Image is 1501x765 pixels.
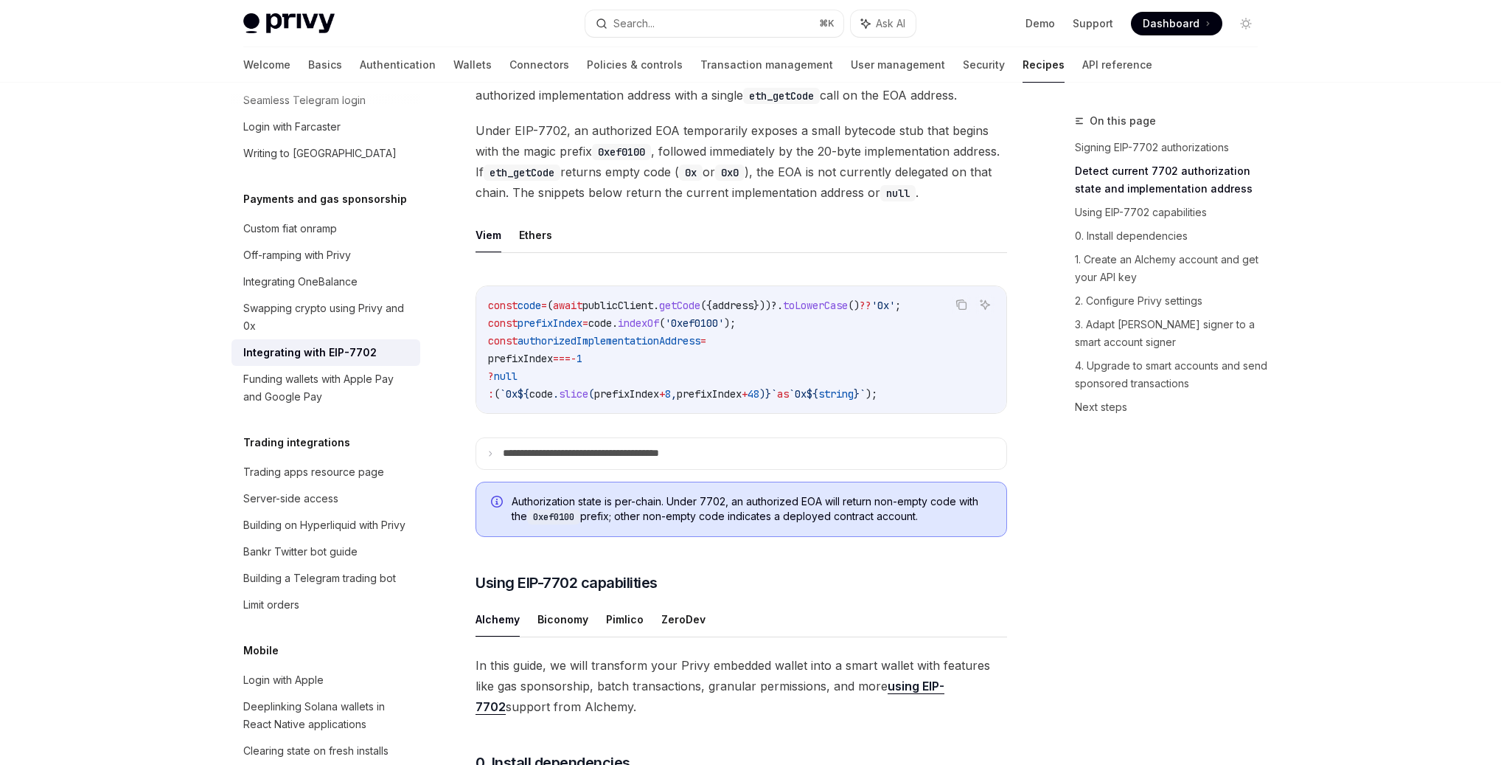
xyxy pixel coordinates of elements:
div: Writing to [GEOGRAPHIC_DATA] [243,145,397,162]
a: Signing EIP-7702 authorizations [1075,136,1270,159]
span: Ask AI [876,16,905,31]
a: Trading apps resource page [231,459,420,485]
a: 2. Configure Privy settings [1075,289,1270,313]
span: const [488,299,518,312]
span: + [742,387,748,401]
a: 4. Upgrade to smart accounts and send sponsored transactions [1075,354,1270,395]
span: `0x [789,387,807,401]
h5: Trading integrations [243,434,350,451]
span: ({ [700,299,712,312]
a: Building on Hyperliquid with Privy [231,512,420,539]
a: Limit orders [231,592,420,618]
span: prefixIndex [488,352,553,365]
a: Policies & controls [587,47,683,83]
span: '0x' [871,299,895,312]
span: 8 [665,387,671,401]
div: Server-side access [243,490,338,508]
button: Search...⌘K [585,10,843,37]
a: Writing to [GEOGRAPHIC_DATA] [231,140,420,167]
span: const [488,316,518,330]
a: Security [963,47,1005,83]
a: Building a Telegram trading bot [231,565,420,592]
span: string [818,387,854,401]
span: , [671,387,677,401]
div: Custom fiat onramp [243,220,337,238]
a: Funding wallets with Apple Pay and Google Pay [231,366,420,410]
span: - [571,352,577,365]
a: Login with Farcaster [231,114,420,140]
span: () [848,299,860,312]
span: ? [488,370,494,383]
span: prefixIndex [518,316,582,330]
span: toLowerCase [783,299,848,312]
div: Deeplinking Solana wallets in React Native applications [243,698,411,733]
a: Custom fiat onramp [231,215,420,242]
a: Integrating with EIP-7702 [231,339,420,366]
code: 0x [679,165,703,181]
a: Welcome [243,47,290,83]
span: code [518,299,541,312]
span: null [494,370,518,383]
svg: Info [491,496,506,510]
a: 0. Install dependencies [1075,224,1270,248]
button: Ethers [519,218,552,252]
span: You can determine whether an EOA is currently delegated via EIP-7702 and read the authorized impl... [476,64,1007,105]
h5: Payments and gas sponsorship [243,190,407,208]
span: ${ [807,387,818,401]
span: + [659,387,665,401]
span: = [700,334,706,347]
button: Ask AI [975,295,995,314]
div: Clearing state on fresh installs [243,742,389,760]
a: Deeplinking Solana wallets in React Native applications [231,693,420,738]
img: light logo [243,13,335,34]
span: : [488,387,494,401]
span: prefixIndex [677,387,742,401]
a: Next steps [1075,395,1270,419]
span: }))?. [753,299,783,312]
span: indexOf [618,316,659,330]
a: Wallets [453,47,492,83]
span: In this guide, we will transform your Privy embedded wallet into a smart wallet with features lik... [476,655,1007,717]
span: '0xef0100' [665,316,724,330]
button: ZeroDev [661,602,706,637]
span: `0x [500,387,518,401]
h5: Mobile [243,642,279,660]
button: Viem [476,218,501,252]
span: ); [866,387,877,401]
div: Swapping crypto using Privy and 0x [243,300,411,335]
a: User management [851,47,945,83]
span: code [529,387,553,401]
span: ${ [518,387,529,401]
div: Funding wallets with Apple Pay and Google Pay [243,370,411,406]
span: Using EIP-7702 capabilities [476,572,658,593]
div: Search... [613,15,655,32]
button: Pimlico [606,602,644,637]
span: } [765,387,771,401]
button: Toggle dark mode [1234,12,1258,35]
a: Connectors [509,47,569,83]
span: ); [724,316,736,330]
a: Off-ramping with Privy [231,242,420,269]
a: Server-side access [231,485,420,512]
span: . [653,299,659,312]
span: slice [559,387,588,401]
a: Detect current 7702 authorization state and implementation address [1075,159,1270,201]
a: Support [1073,16,1113,31]
div: Bankr Twitter bot guide [243,543,358,561]
div: Integrating OneBalance [243,273,358,291]
div: Integrating with EIP-7702 [243,344,377,361]
a: Clearing state on fresh installs [231,738,420,764]
span: . [553,387,559,401]
span: ; [895,299,901,312]
span: === [553,352,571,365]
div: Login with Farcaster [243,118,341,136]
a: Recipes [1023,47,1065,83]
span: = [541,299,547,312]
span: as [777,387,789,401]
span: await [553,299,582,312]
code: eth_getCode [743,88,820,104]
a: Dashboard [1131,12,1222,35]
a: Swapping crypto using Privy and 0x [231,295,420,339]
a: Demo [1025,16,1055,31]
span: } [854,387,860,401]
